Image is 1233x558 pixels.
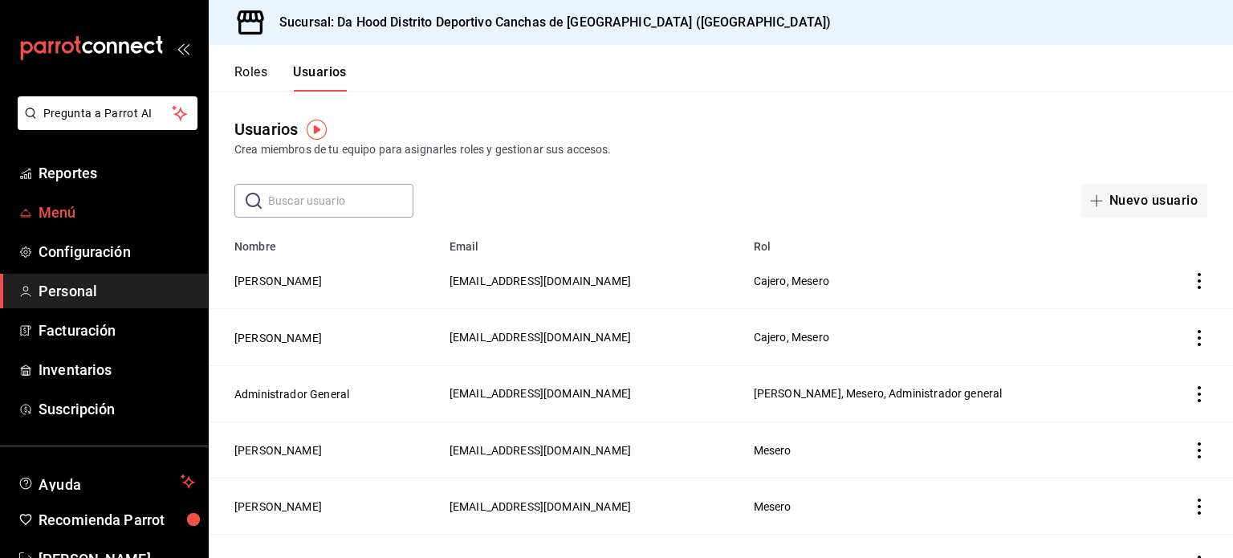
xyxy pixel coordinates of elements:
span: [EMAIL_ADDRESS][DOMAIN_NAME] [450,444,631,457]
span: [EMAIL_ADDRESS][DOMAIN_NAME] [450,387,631,400]
th: Email [440,230,744,253]
button: actions [1191,499,1207,515]
button: [PERSON_NAME] [234,442,322,458]
button: Roles [234,64,267,92]
span: [EMAIL_ADDRESS][DOMAIN_NAME] [450,331,631,344]
h3: Sucursal: Da Hood Distrito Deportivo Canchas de [GEOGRAPHIC_DATA] ([GEOGRAPHIC_DATA]) [267,13,831,32]
span: Inventarios [39,359,195,381]
img: Tooltip marker [307,120,327,140]
button: actions [1191,273,1207,289]
span: Configuración [39,241,195,263]
button: Nuevo usuario [1080,184,1207,218]
input: Buscar usuario [268,185,413,217]
span: Mesero [754,500,791,513]
span: [EMAIL_ADDRESS][DOMAIN_NAME] [450,500,631,513]
button: [PERSON_NAME] [234,330,322,346]
button: [PERSON_NAME] [234,273,322,289]
button: [PERSON_NAME] [234,499,322,515]
th: Nombre [209,230,440,253]
div: Usuarios [234,117,298,141]
span: Personal [39,280,195,302]
span: Cajero, Mesero [754,331,829,344]
span: Cajero, Mesero [754,275,829,287]
span: [EMAIL_ADDRESS][DOMAIN_NAME] [450,275,631,287]
span: Menú [39,202,195,223]
button: Usuarios [293,64,347,92]
th: Rol [744,230,1145,253]
div: Crea miembros de tu equipo para asignarles roles y gestionar sus accesos. [234,141,1207,158]
span: Mesero [754,444,791,457]
span: Pregunta a Parrot AI [43,105,173,122]
button: open_drawer_menu [177,42,189,55]
span: Facturación [39,320,195,341]
span: Suscripción [39,398,195,420]
span: [PERSON_NAME], Mesero, Administrador general [754,387,1003,400]
div: navigation tabs [234,64,347,92]
button: Pregunta a Parrot AI [18,96,197,130]
button: actions [1191,442,1207,458]
button: actions [1191,330,1207,346]
a: Pregunta a Parrot AI [11,116,197,133]
button: Administrador General [234,386,349,402]
span: Recomienda Parrot [39,509,195,531]
span: Ayuda [39,472,174,491]
button: actions [1191,386,1207,402]
span: Reportes [39,162,195,184]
